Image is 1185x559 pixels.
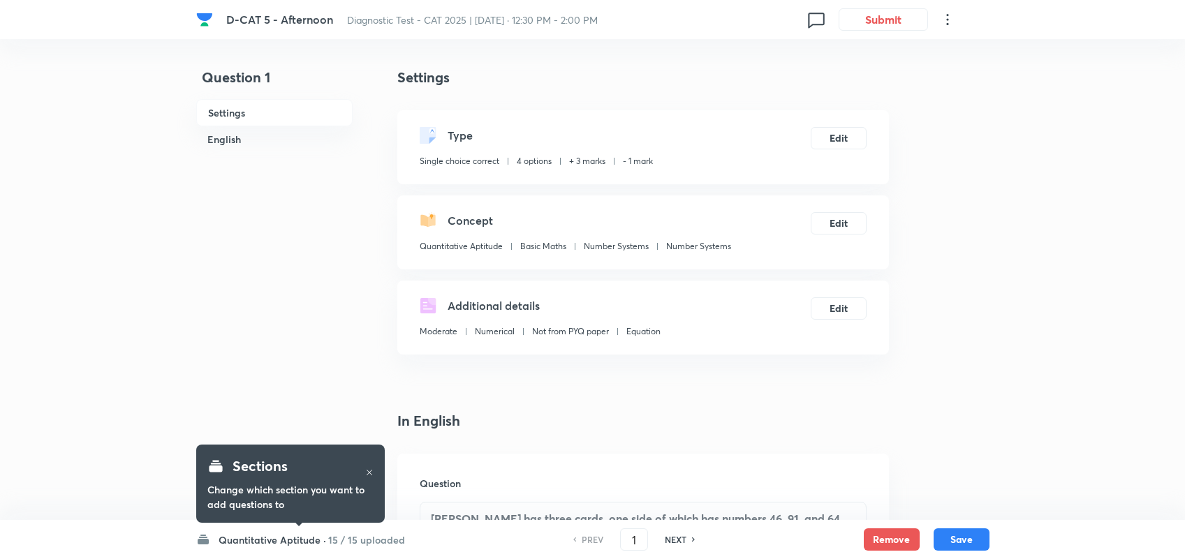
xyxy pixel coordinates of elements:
[196,11,216,28] a: Company Logo
[448,297,540,314] h5: Additional details
[226,12,333,27] span: D-CAT 5 - Afternoon
[347,13,598,27] span: Diagnostic Test - CAT 2025 | [DATE] · 12:30 PM - 2:00 PM
[196,99,353,126] h6: Settings
[475,325,515,338] p: Numerical
[328,532,405,547] h6: 15 / 15 uploaded
[582,533,603,546] h6: PREV
[569,155,605,167] p: + 3 marks
[420,297,436,314] img: questionDetails.svg
[448,127,473,144] h5: Type
[420,212,436,229] img: questionConcept.svg
[397,67,889,88] h4: Settings
[448,212,493,229] h5: Concept
[520,240,566,253] p: Basic Maths
[420,325,457,338] p: Moderate
[665,533,686,546] h6: NEXT
[196,11,213,28] img: Company Logo
[839,8,928,31] button: Submit
[666,240,731,253] p: Number Systems
[811,212,867,234] button: Edit
[532,325,609,338] p: Not from PYQ paper
[207,482,374,512] h6: Change which section you want to add questions to
[517,155,552,167] p: 4 options
[623,155,653,167] p: - 1 mark
[219,532,326,547] h6: Quantitative Aptitude ·
[811,127,867,149] button: Edit
[233,456,288,477] h4: Sections
[196,126,353,152] h6: English
[420,155,499,167] p: Single choice correct
[397,410,889,431] h4: In English
[584,240,649,253] p: Number Systems
[196,67,353,99] h4: Question 1
[420,476,867,491] h6: Question
[934,528,989,551] button: Save
[811,297,867,320] button: Edit
[864,528,920,551] button: Remove
[420,240,503,253] p: Quantitative Aptitude
[420,127,436,144] img: questionType.svg
[626,325,661,338] p: Equation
